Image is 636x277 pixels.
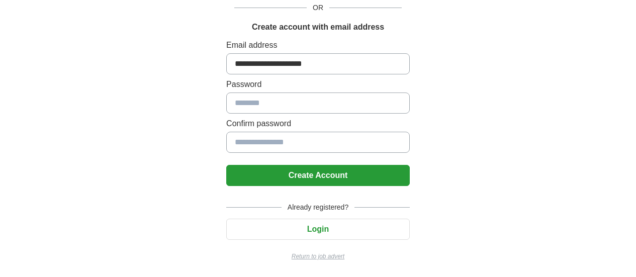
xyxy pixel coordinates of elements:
label: Password [226,78,410,90]
button: Create Account [226,165,410,186]
h1: Create account with email address [252,21,384,33]
label: Email address [226,39,410,51]
label: Confirm password [226,118,410,130]
span: Already registered? [282,202,354,213]
a: Login [226,225,410,233]
span: OR [307,3,329,13]
a: Return to job advert [226,252,410,261]
button: Login [226,219,410,240]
